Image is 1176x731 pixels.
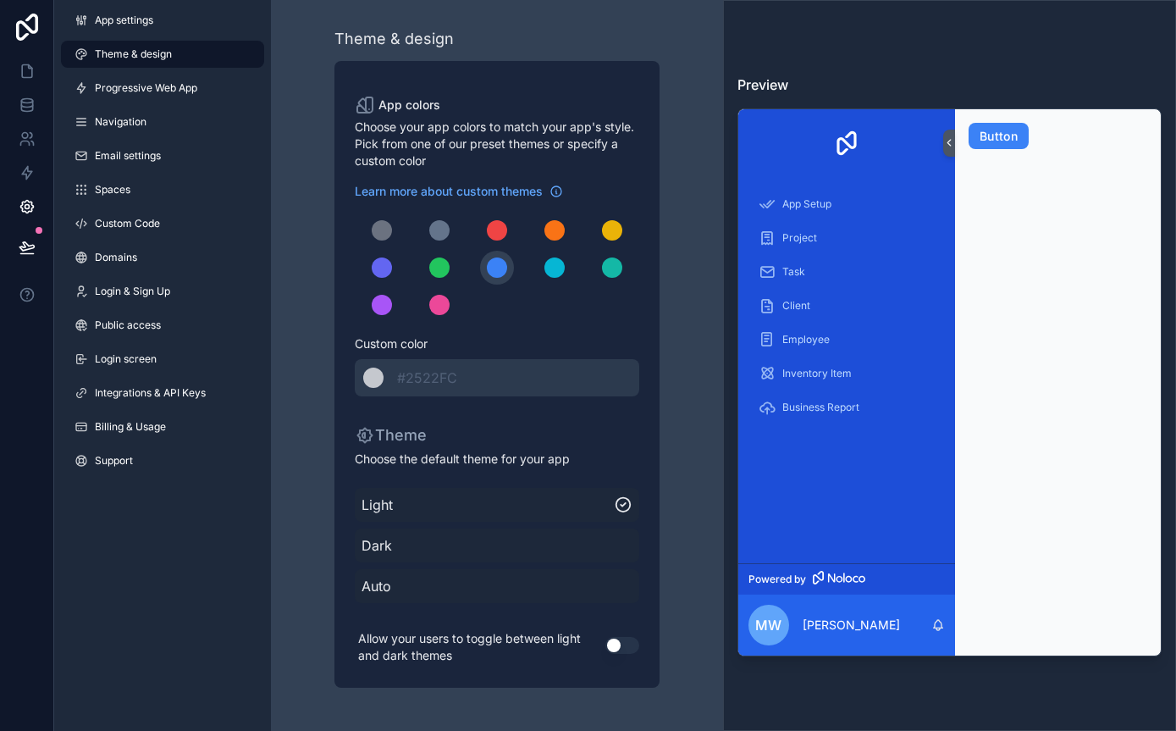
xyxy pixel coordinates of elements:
[748,189,945,219] a: App Setup
[362,535,632,556] span: Dark
[782,367,852,380] span: Inventory Item
[782,333,830,346] span: Employee
[61,278,264,305] a: Login & Sign Up
[355,451,639,468] span: Choose the default theme for your app
[748,223,945,253] a: Project
[95,251,137,264] span: Domains
[61,41,264,68] a: Theme & design
[61,379,264,407] a: Integrations & API Keys
[355,119,639,169] span: Choose your app colors to match your app's style. Pick from one of our preset themes or specify a...
[748,324,945,355] a: Employee
[61,413,264,440] a: Billing & Usage
[782,401,859,414] span: Business Report
[748,358,945,389] a: Inventory Item
[355,183,543,200] span: Learn more about custom themes
[355,335,626,352] span: Custom color
[355,183,563,200] a: Learn more about custom themes
[378,97,440,114] span: App colors
[362,576,632,596] span: Auto
[61,7,264,34] a: App settings
[803,617,900,634] p: [PERSON_NAME]
[95,318,161,332] span: Public access
[95,115,146,129] span: Navigation
[355,424,427,447] p: Theme
[95,14,153,27] span: App settings
[738,177,955,563] div: scrollable content
[737,75,1162,95] h3: Preview
[61,75,264,102] a: Progressive Web App
[782,265,805,279] span: Task
[61,312,264,339] a: Public access
[748,257,945,287] a: Task
[61,244,264,271] a: Domains
[969,123,1029,150] button: Button
[748,392,945,423] a: Business Report
[782,231,817,245] span: Project
[95,217,160,230] span: Custom Code
[61,210,264,237] a: Custom Code
[362,495,614,515] span: Light
[738,563,955,595] a: Powered by
[782,197,831,211] span: App Setup
[397,369,457,386] span: #2522FC
[833,130,860,157] img: App logo
[95,454,133,468] span: Support
[95,352,157,366] span: Login screen
[61,108,264,136] a: Navigation
[334,27,454,51] div: Theme & design
[748,291,945,321] a: Client
[748,573,806,586] span: Powered by
[95,149,161,163] span: Email settings
[755,615,781,635] span: MW
[61,346,264,373] a: Login screen
[95,47,172,61] span: Theme & design
[355,627,605,667] p: Allow your users to toggle between light and dark themes
[782,299,810,313] span: Client
[95,183,130,197] span: Spaces
[95,285,170,298] span: Login & Sign Up
[61,176,264,203] a: Spaces
[61,447,264,474] a: Support
[95,386,206,400] span: Integrations & API Keys
[95,420,166,434] span: Billing & Usage
[61,142,264,169] a: Email settings
[95,81,197,95] span: Progressive Web App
